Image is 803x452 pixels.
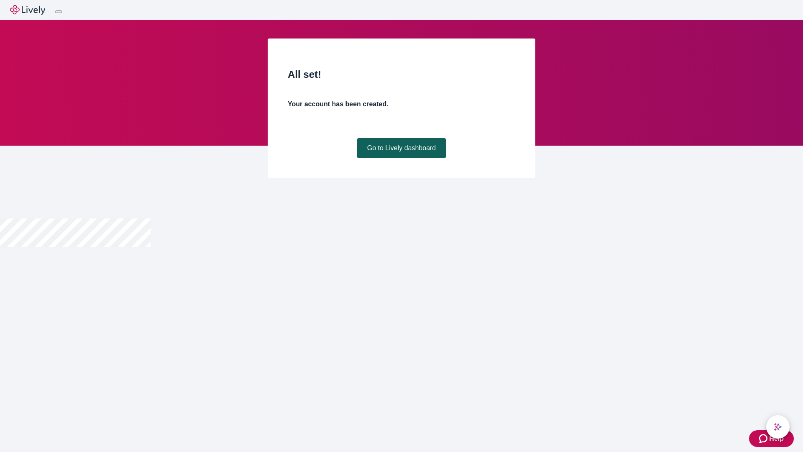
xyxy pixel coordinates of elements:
a: Go to Lively dashboard [357,138,446,158]
span: Help [769,434,784,444]
svg: Zendesk support icon [759,434,769,444]
svg: Lively AI Assistant [774,423,782,431]
img: Lively [10,5,45,15]
button: Zendesk support iconHelp [749,430,794,447]
button: chat [766,415,790,439]
h2: All set! [288,67,515,82]
button: Log out [55,10,62,13]
h4: Your account has been created. [288,99,515,109]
